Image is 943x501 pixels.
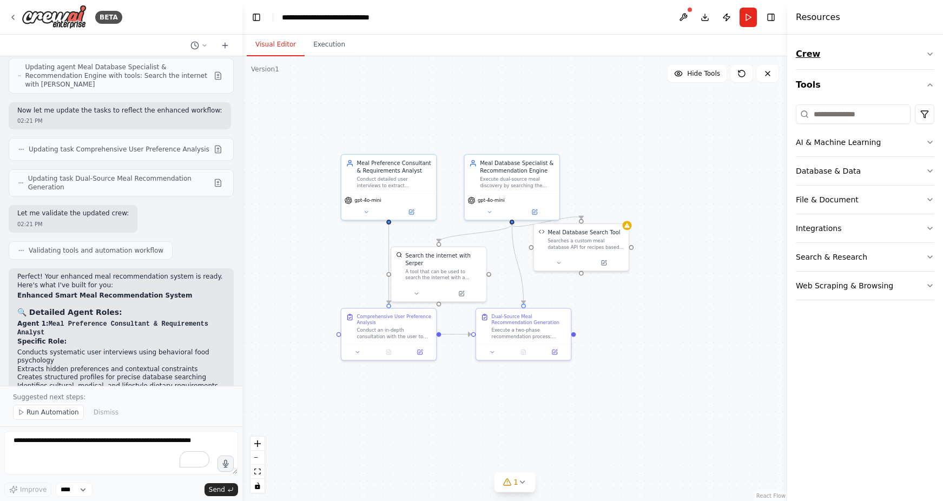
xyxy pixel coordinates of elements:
button: zoom in [250,437,265,451]
button: Switch to previous chat [186,39,212,52]
div: A tool that can be used to search the internet with a search_query. Supports different search typ... [405,269,482,281]
div: 02:21 PM [17,117,222,125]
div: 02:21 PM [17,220,129,228]
button: Open in side panel [542,347,568,357]
h4: Resources [796,11,840,24]
div: Meal Database Search ToolMeal Database Search ToolSearches a custom meal database API for recipes... [533,223,629,272]
span: Improve [20,485,47,494]
button: Execution [305,34,354,56]
button: Open in side panel [407,347,433,357]
div: Searches a custom meal database API for recipes based on query criteria and dietary restrictions.... [548,238,624,250]
span: Validating tools and automation workflow [29,246,163,255]
button: Dismiss [88,405,124,420]
span: Updating task Dual-Source Meal Recommendation Generation [28,174,209,192]
button: Crew [796,39,934,69]
div: Version 1 [251,65,279,74]
div: Conduct detailed user interviews to extract comprehensive meal preferences, dietary requirements,... [357,176,432,189]
div: Execute dual-source meal discovery by searching the custom meal database first, then supplementin... [480,176,555,189]
span: Run Automation [27,408,79,417]
g: Edge from 4f33a7de-b4ca-45f5-87e1-a6ae250b9700 to b2268089-43ea-438f-aa09-0c4f53ed2bfd [385,225,392,304]
div: Search the internet with Serper [405,252,482,267]
span: Dismiss [94,408,118,417]
button: Hide Tools [668,65,727,82]
div: Tools [796,100,934,309]
span: gpt-4o-mini [354,197,381,203]
button: Hide left sidebar [249,10,264,25]
button: Improve [4,483,51,497]
button: Send [205,483,238,496]
button: Web Scraping & Browsing [796,272,934,300]
p: Perfect! Your enhanced meal recommendation system is ready. Here's what I've built for you: [17,273,225,289]
button: AI & Machine Learning [796,128,934,156]
div: Conduct an in-depth consultation with the user to build a complete preference profile. Systematic... [357,327,432,340]
button: No output available [372,347,405,357]
button: Integrations [796,214,934,242]
div: Dual-Source Meal Recommendation GenerationExecute a two-phase recommendation process: PHASE 1 - Q... [476,308,572,360]
span: gpt-4o-mini [478,197,505,203]
div: Execute a two-phase recommendation process: PHASE 1 - Query the custom meal database using the us... [492,327,566,340]
button: Open in side panel [582,258,625,267]
a: React Flow attribution [756,493,786,499]
p: Suggested next steps: [13,393,229,401]
strong: Enhanced Smart Meal Recommendation System [17,292,192,299]
p: Let me validate the updated crew: [17,209,129,218]
button: Search & Research [796,243,934,271]
button: fit view [250,465,265,479]
li: Identifies cultural, medical, and lifestyle dietary requirements [17,382,225,391]
span: 1 [513,477,518,487]
code: Meal Preference Consultant & Requirements Analyst [17,320,208,337]
g: Edge from a0911715-3303-4dec-8ddc-2fb9582abe8f to 32711324-d8e7-43e9-97b3-d9546ff78a5a [508,225,527,304]
div: Comprehensive User Preference Analysis [357,313,432,326]
button: Tools [796,70,934,100]
li: Creates structured profiles for precise database searching [17,373,225,382]
button: Run Automation [13,405,84,420]
button: File & Document [796,186,934,214]
g: Edge from a0911715-3303-4dec-8ddc-2fb9582abe8f to d06e1125-30a7-4631-aebb-479459c9199e [435,225,516,242]
button: Open in side panel [513,207,556,216]
div: SerperDevToolSearch the internet with SerperA tool that can be used to search the internet with a... [391,246,487,302]
button: Open in side panel [390,207,433,216]
div: Meal Database Specialist & Recommendation Engine [480,159,555,174]
div: Meal Database Search Tool [548,229,620,236]
textarea: To enrich screen reader interactions, please activate Accessibility in Grammarly extension settings [4,431,238,474]
span: Send [209,485,225,494]
button: toggle interactivity [250,479,265,493]
div: Meal Preference Consultant & Requirements Analyst [357,159,432,174]
button: 1 [494,472,536,492]
img: Logo [22,5,87,29]
img: SerperDevTool [396,252,402,258]
div: Meal Database Specialist & Recommendation EngineExecute dual-source meal discovery by searching t... [464,154,560,220]
strong: Specific Role: [17,338,67,345]
li: Conducts systematic user interviews using behavioral food psychology [17,348,225,365]
button: Hide right sidebar [763,10,779,25]
button: Start a new chat [216,39,234,52]
g: Edge from a0911715-3303-4dec-8ddc-2fb9582abe8f to a35151b4-aa4c-4fe5-9c35-0b09f0c23d20 [508,212,585,232]
button: Open in side panel [440,289,483,298]
div: Meal Preference Consultant & Requirements AnalystConduct detailed user interviews to extract comp... [341,154,437,220]
g: Edge from b2268089-43ea-438f-aa09-0c4f53ed2bfd to 32711324-d8e7-43e9-97b3-d9546ff78a5a [441,331,471,338]
span: Updating task Comprehensive User Preference Analysis [29,145,209,154]
div: Comprehensive User Preference AnalysisConduct an in-depth consultation with the user to build a c... [341,308,437,360]
strong: Agent 1: [17,320,208,337]
button: No output available [507,347,539,357]
strong: 🔍 Detailed Agent Roles: [17,308,122,317]
div: Dual-Source Meal Recommendation Generation [492,313,566,326]
button: zoom out [250,451,265,465]
div: BETA [95,11,122,24]
div: React Flow controls [250,437,265,493]
button: Visual Editor [247,34,305,56]
button: Click to speak your automation idea [217,456,234,472]
img: Meal Database Search Tool [538,229,544,235]
li: Extracts hidden preferences and contextual constraints [17,365,225,374]
p: Now let me update the tasks to reflect the enhanced workflow: [17,107,222,115]
span: Hide Tools [687,69,720,78]
button: Database & Data [796,157,934,185]
nav: breadcrumb [282,12,404,23]
span: Updating agent Meal Database Specialist & Recommendation Engine with tools: Search the internet w... [25,63,209,89]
